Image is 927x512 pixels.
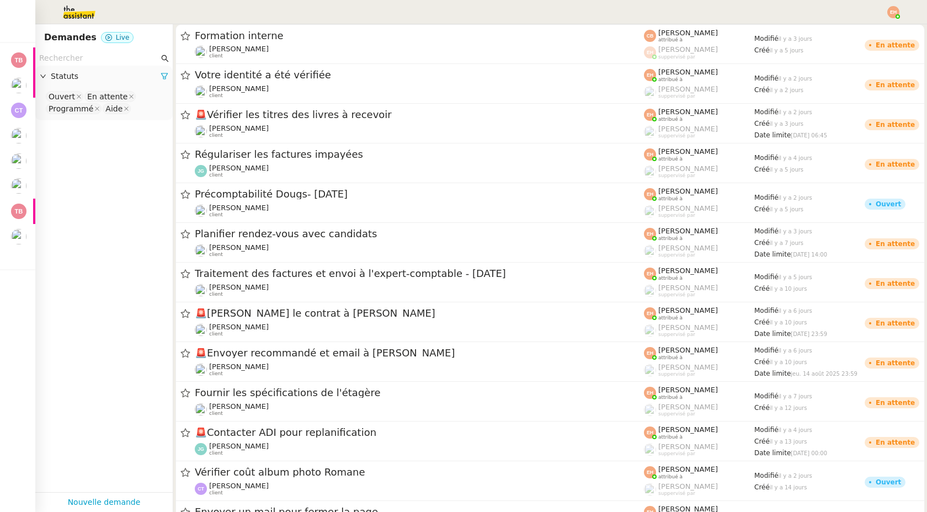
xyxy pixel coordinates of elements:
[658,252,695,258] span: suppervisé par
[791,132,827,138] span: [DATE] 06:45
[68,496,141,509] a: Nouvelle demande
[644,69,656,81] img: svg
[644,68,754,82] app-user-label: attribué à
[658,292,695,298] span: suppervisé par
[209,93,223,99] span: client
[195,403,207,415] img: users%2FtFhOaBya8rNVU5KG7br7ns1BCvi2%2Favatar%2Faa8c47da-ee6c-4101-9e7d-730f2e64f978
[11,128,26,143] img: users%2F8F3ae0CdRNRxLT9M8DTLuFZT1wq1%2Favatar%2F8d3ba6ea-8103-41c2-84d4-2a4cca0cf040
[195,124,644,138] app-user-detailed-label: client
[644,148,656,161] img: svg
[754,108,779,116] span: Modifié
[644,85,754,99] app-user-label: suppervisé par
[644,86,656,98] img: users%2FyQfMwtYgTqhRP2YHWHmG2s2LYaD3%2Favatar%2Fprofile-pic.png
[876,201,901,207] div: Ouvert
[46,91,83,102] nz-select-item: Ouvert
[195,45,644,59] app-user-detailed-label: client
[11,178,26,194] img: users%2FxcSDjHYvjkh7Ays4vB9rOShue3j1%2Favatar%2Fc5852ac1-ab6d-4275-813a-2130981b2f82
[779,308,812,314] span: il y a 6 jours
[209,331,223,337] span: client
[195,442,644,456] app-user-detailed-label: client
[779,348,812,354] span: il y a 6 jours
[754,472,779,479] span: Modifié
[658,45,718,54] span: [PERSON_NAME]
[195,164,644,178] app-user-detailed-label: client
[209,371,223,377] span: client
[195,46,207,58] img: users%2FyQfMwtYgTqhRP2YHWHmG2s2LYaD3%2Favatar%2Fprofile-pic.png
[195,125,207,137] img: users%2FtFhOaBya8rNVU5KG7br7ns1BCvi2%2Favatar%2Faa8c47da-ee6c-4101-9e7d-730f2e64f978
[209,450,223,456] span: client
[644,125,754,139] app-user-label: suppervisé par
[209,212,223,218] span: client
[658,156,683,162] span: attribué à
[644,386,754,400] app-user-label: attribué à
[754,285,770,292] span: Créé
[658,465,718,473] span: [PERSON_NAME]
[195,482,644,496] app-user-detailed-label: client
[195,189,644,199] span: Précomptabilité Dougs- [DATE]
[658,434,683,440] span: attribué à
[644,46,656,58] img: svg
[11,153,26,169] img: users%2FABbKNE6cqURruDjcsiPjnOKQJp72%2Favatar%2F553dd27b-fe40-476d-bebb-74bc1599d59c
[644,323,754,338] app-user-label: suppervisé par
[644,483,656,495] img: users%2FyQfMwtYgTqhRP2YHWHmG2s2LYaD3%2Favatar%2Fprofile-pic.png
[644,109,656,121] img: svg
[658,93,695,99] span: suppervisé par
[11,52,26,68] img: svg
[754,46,770,54] span: Créé
[779,36,812,42] span: il y a 3 jours
[754,166,770,173] span: Créé
[11,103,26,118] img: svg
[876,161,915,168] div: En attente
[644,29,754,43] app-user-label: attribué à
[658,196,683,202] span: attribué à
[754,35,779,42] span: Modifié
[754,318,770,326] span: Créé
[35,66,173,87] div: Statuts
[658,394,683,401] span: attribué à
[644,147,754,162] app-user-label: attribué à
[644,108,754,122] app-user-label: attribué à
[770,484,807,490] span: il y a 14 jours
[754,239,770,247] span: Créé
[195,229,644,239] span: Planifier rendez-vous avec candidats
[754,227,779,235] span: Modifié
[658,371,695,377] span: suppervisé par
[754,120,770,127] span: Créé
[658,315,683,321] span: attribué à
[779,393,812,399] span: il y a 7 jours
[195,443,207,455] img: svg
[876,280,915,287] div: En attente
[754,483,770,491] span: Créé
[644,465,754,479] app-user-label: attribué à
[658,37,683,43] span: attribué à
[644,166,656,178] img: users%2FyQfMwtYgTqhRP2YHWHmG2s2LYaD3%2Favatar%2Fprofile-pic.png
[658,482,718,490] span: [PERSON_NAME]
[209,84,269,93] span: [PERSON_NAME]
[876,82,915,88] div: En attente
[644,364,656,376] img: users%2FyQfMwtYgTqhRP2YHWHmG2s2LYaD3%2Favatar%2Fprofile-pic.png
[658,244,718,252] span: [PERSON_NAME]
[644,387,656,399] img: svg
[779,473,812,479] span: il y a 2 jours
[779,427,812,433] span: il y a 4 jours
[644,187,754,201] app-user-label: attribué à
[195,84,644,99] app-user-detailed-label: client
[209,402,269,410] span: [PERSON_NAME]
[770,319,807,326] span: il y a 10 jours
[195,364,207,376] img: users%2F0v3yA2ZOZBYwPN7V38GNVTYjOQj1%2Favatar%2Fa58eb41e-cbb7-4128-9131-87038ae72dcb
[658,204,718,212] span: [PERSON_NAME]
[44,30,97,45] nz-page-header-title: Demandes
[770,121,803,127] span: il y a 3 jours
[876,439,915,446] div: En attente
[754,346,779,354] span: Modifié
[754,250,791,258] span: Date limite
[195,308,644,318] span: [PERSON_NAME] le contrat à [PERSON_NAME]
[39,52,159,65] input: Rechercher
[876,360,915,366] div: En attente
[644,205,656,217] img: users%2FyQfMwtYgTqhRP2YHWHmG2s2LYaD3%2Favatar%2Fprofile-pic.png
[195,483,207,495] img: svg
[49,92,75,102] div: Ouvert
[195,70,644,80] span: Votre identité a été vérifiée
[658,403,718,411] span: [PERSON_NAME]
[770,359,807,365] span: il y a 10 jours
